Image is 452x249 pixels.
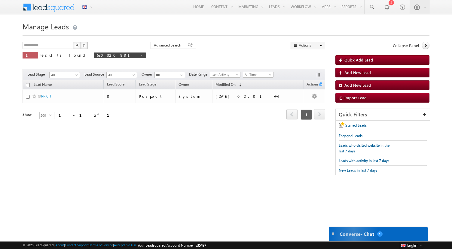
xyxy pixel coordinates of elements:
div: Quick Filters [336,109,429,121]
img: carter-drag [331,231,335,236]
a: All [49,72,80,78]
span: Modified On [215,82,236,87]
span: Starred Leads [345,123,367,127]
span: Add New Lead [344,82,371,88]
a: Contact Support [65,243,89,247]
span: next [314,109,325,119]
a: PR CH [41,94,51,98]
button: Actions [291,42,325,49]
span: English [407,243,419,247]
span: Leads with activity in last 7 days [339,158,389,163]
span: Lead Score [107,82,124,86]
span: Lead Source [84,72,106,77]
a: Show All Items [177,72,185,78]
span: ? [83,43,86,48]
a: About [55,243,64,247]
span: All [50,72,78,78]
span: Engaged Leads [339,133,362,138]
span: 1 [301,109,312,120]
a: Lead Score [104,81,127,89]
span: All Time [243,72,272,77]
span: Your Leadsquared Account Number is [138,243,206,247]
div: [DATE] 02:01 AM [215,94,298,99]
a: All [106,72,137,78]
a: Last Activity [210,72,240,78]
span: Owner [179,82,189,87]
a: Modified On (sorted descending) [212,81,244,89]
span: (sorted descending) [237,82,241,87]
span: Import Lead [344,95,367,100]
div: Prospect [139,94,173,99]
div: Show [23,112,35,117]
a: Lead Name [31,81,55,89]
span: 6303204881 [97,52,137,58]
span: New Leads in last 7 days [339,168,377,172]
span: All [107,72,135,78]
span: Actions [304,81,319,89]
span: prev [286,109,298,119]
span: © 2025 LeadSquared | | | | | [23,242,206,248]
div: System [179,94,209,99]
button: English [399,241,423,249]
img: Search [75,43,78,46]
a: Terms of Service [90,243,113,247]
span: 1 [26,52,35,58]
div: 1 - 1 of 1 [59,112,117,118]
a: next [314,110,325,119]
a: Lead Stage [136,81,159,89]
span: Add New Lead [344,70,371,75]
span: Owner [142,72,154,77]
span: select [49,114,54,116]
span: 200 [40,112,49,119]
span: Date Range [189,72,210,77]
span: 35497 [197,243,206,247]
a: All Time [243,72,273,78]
span: results found [40,52,87,58]
span: Last Activity [210,72,239,77]
span: Lead Stage [27,72,49,77]
div: 0 [107,94,133,99]
span: Advanced Search [154,43,183,48]
span: Collapse Panel [393,43,419,48]
span: Manage Leads [23,22,69,31]
a: prev [286,110,298,119]
span: Leads who visited website in the last 7 days [339,143,389,153]
span: Quick Add Lead [344,57,373,62]
a: Acceptable Use [114,243,137,247]
span: Lead Stage [139,82,156,86]
button: ? [81,42,88,49]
